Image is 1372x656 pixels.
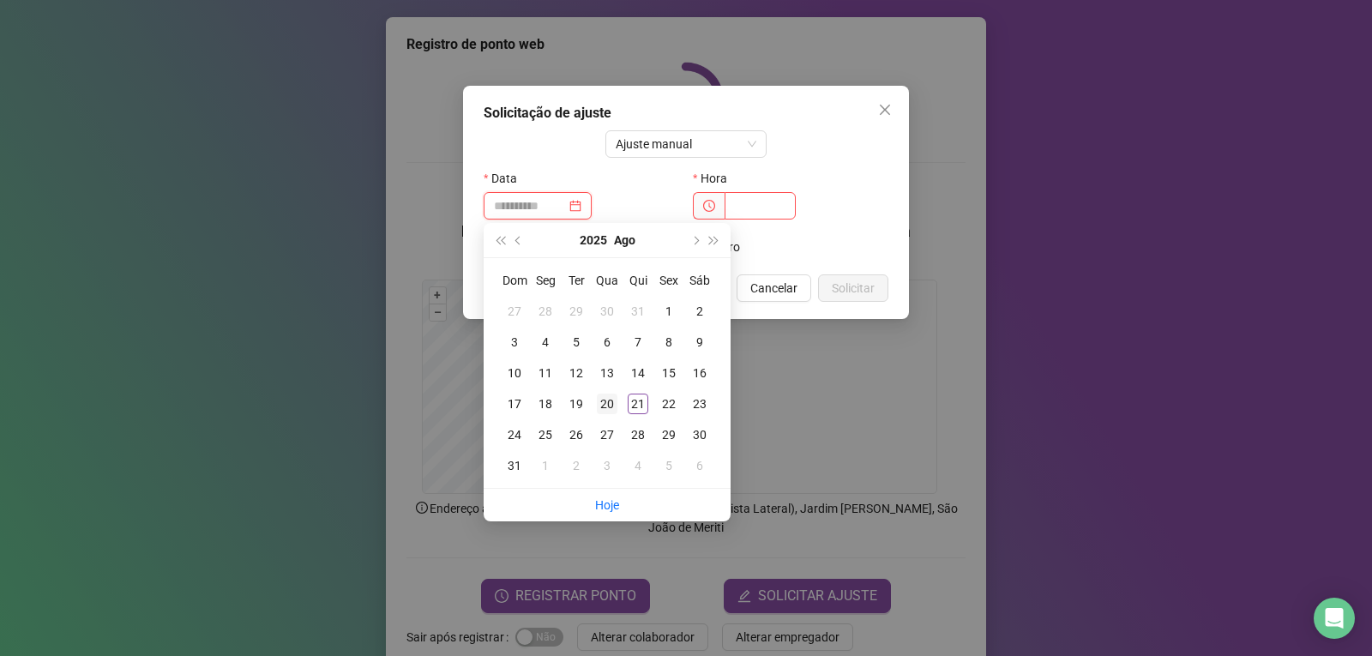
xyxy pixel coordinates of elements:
td: 2025-09-04 [623,450,653,481]
td: 2025-08-26 [561,419,592,450]
div: 12 [566,363,587,383]
th: Sáb [684,265,715,296]
td: 2025-08-01 [653,296,684,327]
div: 23 [689,394,710,414]
span: clock-circle [703,200,715,212]
td: 2025-07-31 [623,296,653,327]
td: 2025-08-17 [499,388,530,419]
button: next-year [685,223,704,257]
td: 2025-08-15 [653,358,684,388]
div: 25 [535,424,556,445]
span: Cancelar [750,279,797,298]
div: 28 [535,301,556,322]
td: 2025-08-30 [684,419,715,450]
div: 30 [597,301,617,322]
td: 2025-08-24 [499,419,530,450]
div: 28 [628,424,648,445]
div: 18 [535,394,556,414]
div: 2 [689,301,710,322]
td: 2025-08-06 [592,327,623,358]
div: 7 [628,332,648,352]
td: 2025-09-02 [561,450,592,481]
div: Solicitação de ajuste [484,103,888,123]
div: 4 [535,332,556,352]
label: Hora [693,165,738,192]
div: 21 [628,394,648,414]
th: Ter [561,265,592,296]
td: 2025-08-11 [530,358,561,388]
td: 2025-08-27 [592,419,623,450]
div: 5 [566,332,587,352]
td: 2025-08-31 [499,450,530,481]
th: Qui [623,265,653,296]
td: 2025-07-29 [561,296,592,327]
div: 27 [597,424,617,445]
div: 29 [566,301,587,322]
button: super-next-year [705,223,724,257]
div: 1 [535,455,556,476]
th: Sex [653,265,684,296]
div: 30 [689,424,710,445]
div: 9 [689,332,710,352]
div: 17 [504,394,525,414]
label: Data [484,165,528,192]
td: 2025-08-12 [561,358,592,388]
div: 4 [628,455,648,476]
div: 6 [597,332,617,352]
td: 2025-08-03 [499,327,530,358]
td: 2025-08-18 [530,388,561,419]
td: 2025-08-20 [592,388,623,419]
td: 2025-09-01 [530,450,561,481]
td: 2025-07-30 [592,296,623,327]
div: 20 [597,394,617,414]
td: 2025-08-13 [592,358,623,388]
div: Open Intercom Messenger [1314,598,1355,639]
div: 31 [628,301,648,322]
td: 2025-08-08 [653,327,684,358]
button: prev-year [509,223,528,257]
td: 2025-08-28 [623,419,653,450]
div: 2 [566,455,587,476]
th: Dom [499,265,530,296]
div: 13 [597,363,617,383]
div: 19 [566,394,587,414]
th: Seg [530,265,561,296]
button: Solicitar [818,274,888,302]
td: 2025-08-04 [530,327,561,358]
div: 31 [504,455,525,476]
div: 6 [689,455,710,476]
td: 2025-08-23 [684,388,715,419]
td: 2025-09-03 [592,450,623,481]
button: Close [871,96,899,123]
button: month panel [614,223,635,257]
td: 2025-08-05 [561,327,592,358]
td: 2025-08-09 [684,327,715,358]
td: 2025-07-27 [499,296,530,327]
td: 2025-08-07 [623,327,653,358]
span: Ajuste manual [616,131,757,157]
div: 16 [689,363,710,383]
td: 2025-08-21 [623,388,653,419]
div: 27 [504,301,525,322]
th: Qua [592,265,623,296]
div: 1 [659,301,679,322]
div: 5 [659,455,679,476]
button: super-prev-year [490,223,509,257]
td: 2025-07-28 [530,296,561,327]
div: 26 [566,424,587,445]
div: 10 [504,363,525,383]
div: 15 [659,363,679,383]
div: 11 [535,363,556,383]
div: 3 [504,332,525,352]
div: 29 [659,424,679,445]
div: 24 [504,424,525,445]
span: close [878,103,892,117]
button: Cancelar [737,274,811,302]
td: 2025-08-29 [653,419,684,450]
td: 2025-08-14 [623,358,653,388]
td: 2025-08-16 [684,358,715,388]
div: 3 [597,455,617,476]
button: year panel [580,223,607,257]
td: 2025-08-02 [684,296,715,327]
div: 14 [628,363,648,383]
